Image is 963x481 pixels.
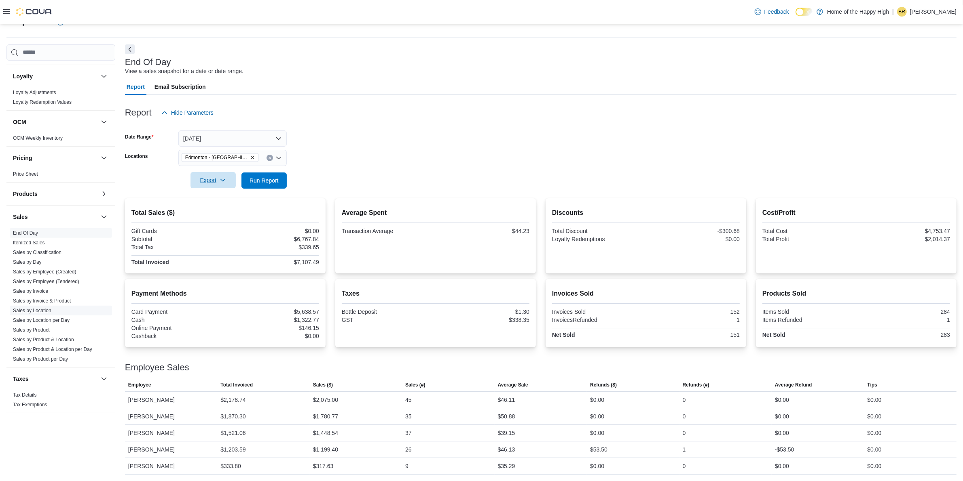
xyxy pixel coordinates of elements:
span: Average Refund [775,382,812,388]
div: 9 [405,461,408,471]
div: 0 [683,461,686,471]
div: $4,753.47 [858,228,950,234]
a: Sales by Product per Day [13,356,68,362]
div: Sales [6,228,115,367]
div: Loyalty [6,88,115,110]
span: Sales (#) [405,382,425,388]
div: Bottle Deposit [342,309,434,315]
div: $0.00 [868,461,882,471]
div: [PERSON_NAME] [125,392,217,408]
a: Tax Exemptions [13,402,47,407]
button: Hide Parameters [158,105,217,121]
span: Dark Mode [796,16,796,17]
button: OCM [99,117,109,127]
a: Loyalty Redemption Values [13,99,72,105]
a: Sales by Invoice [13,288,48,294]
div: $1,521.06 [220,428,246,438]
span: Report [127,79,145,95]
div: $0.00 [775,412,789,421]
h3: Sales [13,213,28,221]
button: Pricing [13,154,97,162]
h2: Average Spent [342,208,529,218]
div: Gift Cards [131,228,224,234]
div: $1,199.40 [313,445,338,454]
button: Run Report [241,172,287,189]
button: Open list of options [275,155,282,161]
span: Sales by Classification [13,249,61,256]
div: 26 [405,445,412,454]
span: Sales by Location [13,307,51,314]
button: Taxes [13,375,97,383]
span: Email Subscription [155,79,206,95]
span: Edmonton - [GEOGRAPHIC_DATA] - Fire & Flower [185,153,248,162]
div: Cash [131,317,224,323]
a: Sales by Classification [13,250,61,255]
h2: Total Sales ($) [131,208,319,218]
div: $2,075.00 [313,395,338,405]
h3: Loyalty [13,72,33,80]
a: OCM Weekly Inventory [13,135,63,141]
span: Tips [868,382,877,388]
div: -$300.68 [648,228,740,234]
h3: Taxes [13,375,29,383]
div: InvoicesRefunded [552,317,644,323]
div: 1 [683,445,686,454]
div: 151 [648,332,740,338]
div: -$53.50 [775,445,794,454]
span: Export [195,172,231,188]
h2: Taxes [342,289,529,298]
div: [PERSON_NAME] [125,408,217,424]
div: $5,638.57 [227,309,319,315]
div: $1,780.77 [313,412,338,421]
span: Price Sheet [13,171,38,177]
div: [PERSON_NAME] [125,425,217,441]
h2: Invoices Sold [552,289,740,298]
div: [PERSON_NAME] [125,458,217,474]
span: Run Report [250,176,279,185]
span: Loyalty Redemption Values [13,99,72,105]
img: Cova [16,8,53,16]
div: $0.00 [775,461,789,471]
a: Itemized Sales [13,240,45,246]
a: Sales by Location per Day [13,317,70,323]
span: Sales by Invoice [13,288,48,294]
div: $0.00 [868,428,882,438]
div: $50.88 [498,412,515,421]
span: Sales by Product [13,327,50,333]
div: 1 [858,317,950,323]
div: $7,107.49 [227,259,319,265]
button: Pricing [99,153,109,163]
a: Sales by Product [13,327,50,333]
span: Sales by Day [13,259,42,265]
h3: Report [125,108,152,118]
span: Loyalty Adjustments [13,89,56,96]
div: $0.00 [227,333,319,339]
div: OCM [6,133,115,146]
button: Loyalty [99,71,109,81]
div: $1,322.77 [227,317,319,323]
div: $0.00 [775,395,789,405]
div: Items Sold [762,309,855,315]
h2: Cost/Profit [762,208,950,218]
input: Dark Mode [796,8,813,16]
a: Sales by Product & Location per Day [13,347,92,352]
span: Sales by Employee (Tendered) [13,278,79,285]
div: $0.00 [590,461,604,471]
div: $1,448.54 [313,428,338,438]
div: $2,178.74 [220,395,246,405]
div: Total Profit [762,236,855,242]
div: Branden Rowsell [897,7,907,17]
h3: Pricing [13,154,32,162]
div: 0 [683,395,686,405]
span: Total Invoiced [220,382,253,388]
span: Feedback [764,8,789,16]
div: $0.00 [868,445,882,454]
div: $46.11 [498,395,515,405]
div: Taxes [6,390,115,413]
span: Edmonton - Terrace Plaza - Fire & Flower [182,153,258,162]
div: $35.29 [498,461,515,471]
button: OCM [13,118,97,126]
div: $0.00 [590,428,604,438]
div: 37 [405,428,412,438]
